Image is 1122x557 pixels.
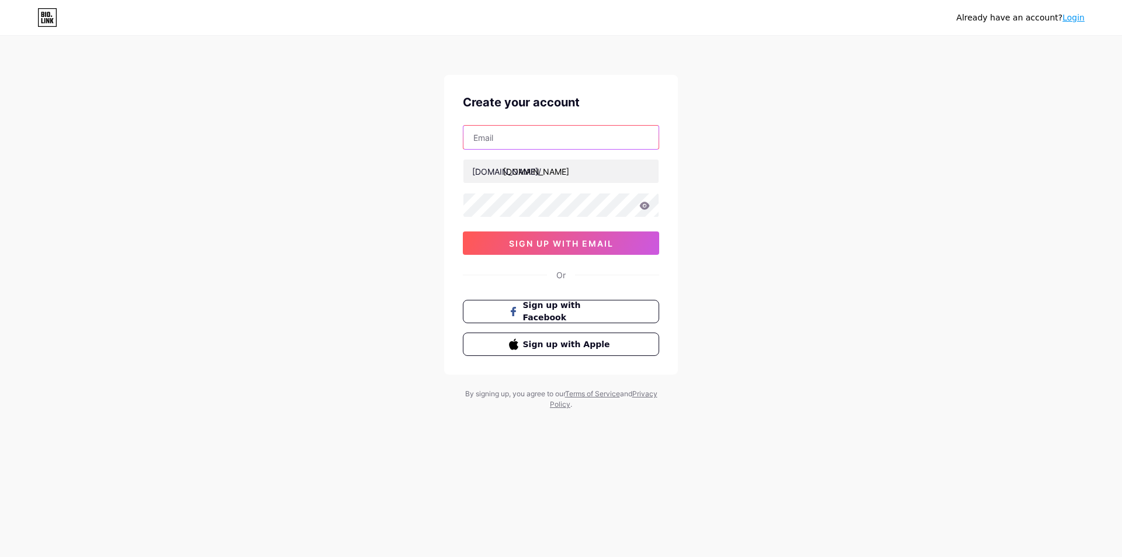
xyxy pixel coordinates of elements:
a: Login [1062,13,1085,22]
div: Already have an account? [957,12,1085,24]
div: Or [556,269,566,281]
span: Sign up with Facebook [523,299,614,324]
input: username [463,160,659,183]
div: [DOMAIN_NAME]/ [472,165,541,178]
button: Sign up with Apple [463,333,659,356]
a: Terms of Service [565,389,620,398]
input: Email [463,126,659,149]
button: sign up with email [463,231,659,255]
div: By signing up, you agree to our and . [462,389,660,410]
span: sign up with email [509,238,614,248]
button: Sign up with Facebook [463,300,659,323]
span: Sign up with Apple [523,338,614,351]
div: Create your account [463,94,659,111]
